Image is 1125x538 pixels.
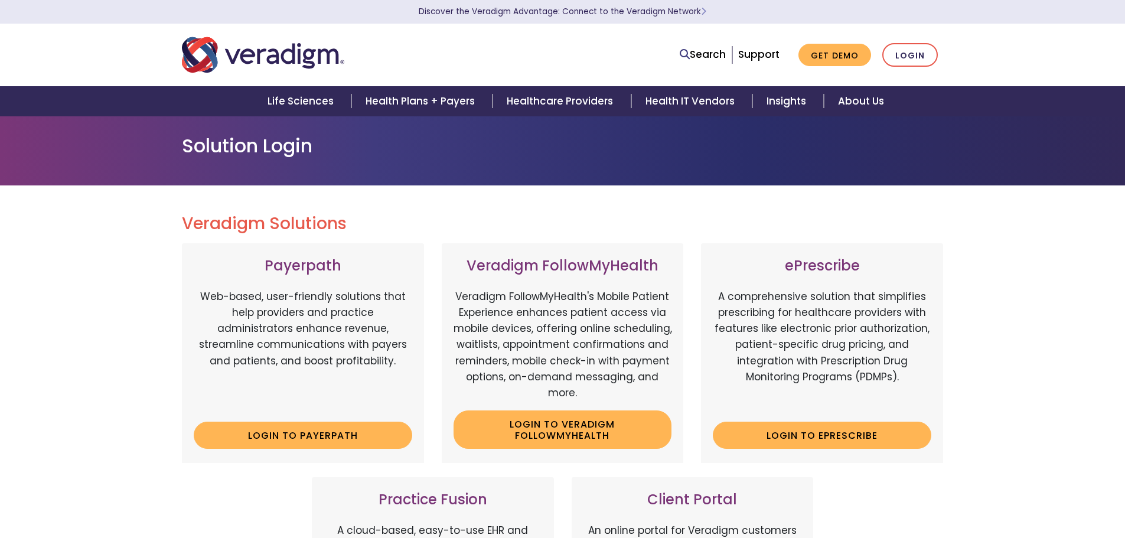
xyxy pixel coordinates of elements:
[324,491,542,508] h3: Practice Fusion
[454,289,672,401] p: Veradigm FollowMyHealth's Mobile Patient Experience enhances patient access via mobile devices, o...
[701,6,706,17] span: Learn More
[194,257,412,275] h3: Payerpath
[798,44,871,67] a: Get Demo
[752,86,824,116] a: Insights
[351,86,493,116] a: Health Plans + Payers
[253,86,351,116] a: Life Sciences
[194,289,412,413] p: Web-based, user-friendly solutions that help providers and practice administrators enhance revenu...
[454,257,672,275] h3: Veradigm FollowMyHealth
[194,422,412,449] a: Login to Payerpath
[713,422,931,449] a: Login to ePrescribe
[182,35,344,74] img: Veradigm logo
[583,491,802,508] h3: Client Portal
[182,214,944,234] h2: Veradigm Solutions
[493,86,631,116] a: Healthcare Providers
[882,43,938,67] a: Login
[738,47,780,61] a: Support
[713,289,931,413] p: A comprehensive solution that simplifies prescribing for healthcare providers with features like ...
[713,257,931,275] h3: ePrescribe
[824,86,898,116] a: About Us
[631,86,752,116] a: Health IT Vendors
[680,47,726,63] a: Search
[454,410,672,449] a: Login to Veradigm FollowMyHealth
[419,6,706,17] a: Discover the Veradigm Advantage: Connect to the Veradigm NetworkLearn More
[182,135,944,157] h1: Solution Login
